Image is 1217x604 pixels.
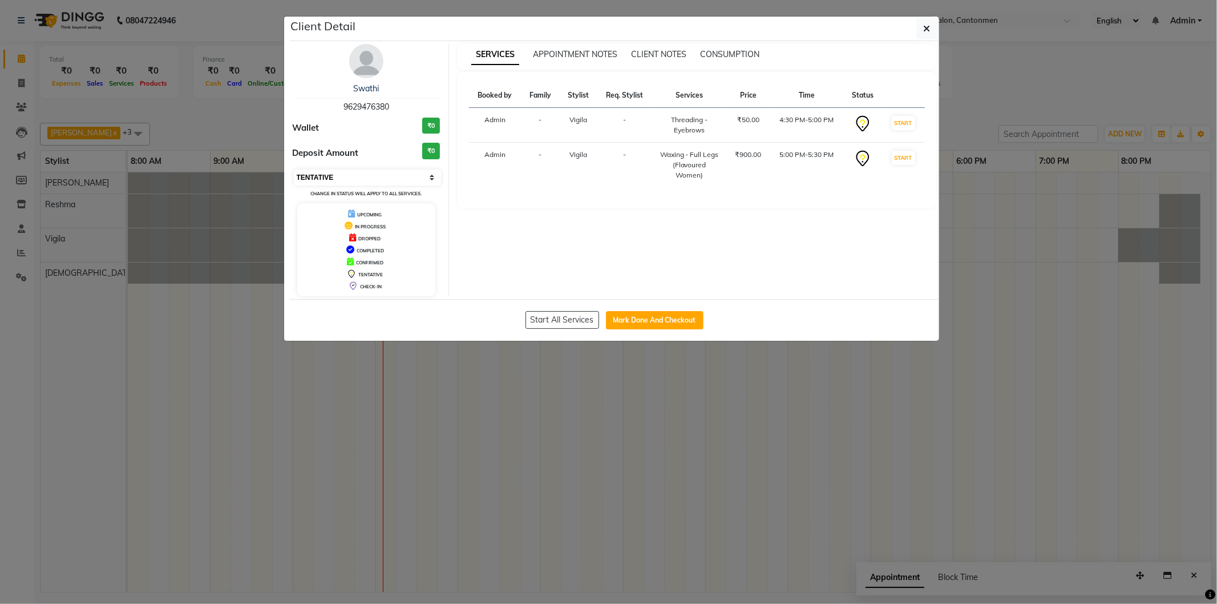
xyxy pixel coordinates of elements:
td: Admin [469,108,521,143]
td: - [521,108,559,143]
div: ₹50.00 [733,115,763,125]
span: Wallet [293,122,320,135]
td: - [597,108,653,143]
button: Mark Done And Checkout [606,311,703,329]
span: CHECK-IN [360,284,382,289]
small: Change in status will apply to all services. [310,191,422,196]
span: TENTATIVE [358,272,383,277]
span: Vigila [569,150,587,159]
button: START [892,116,915,130]
td: 5:00 PM-5:30 PM [770,143,843,188]
td: - [521,143,559,188]
h3: ₹0 [422,143,440,159]
span: DROPPED [358,236,381,241]
td: Admin [469,143,521,188]
span: CLIENT NOTES [631,49,686,59]
th: Services [652,83,726,108]
th: Time [770,83,843,108]
button: Start All Services [525,311,599,329]
span: APPOINTMENT NOTES [533,49,617,59]
h5: Client Detail [291,18,356,35]
h3: ₹0 [422,118,440,134]
th: Req. Stylist [597,83,653,108]
div: Threading - Eyebrows [659,115,719,135]
span: SERVICES [471,45,519,65]
a: Swathi [353,83,379,94]
span: Vigila [569,115,587,124]
span: IN PROGRESS [355,224,386,229]
button: START [892,151,915,165]
th: Stylist [559,83,597,108]
div: ₹900.00 [733,150,763,160]
span: CONFIRMED [356,260,383,265]
span: UPCOMING [357,212,382,218]
th: Family [521,83,559,108]
th: Price [726,83,770,108]
span: 9629476380 [343,102,389,112]
div: Waxing - Full Legs (Flavoured Women) [659,150,719,180]
td: 4:30 PM-5:00 PM [770,108,843,143]
img: avatar [349,44,383,78]
th: Status [843,83,882,108]
td: - [597,143,653,188]
span: Deposit Amount [293,147,359,160]
span: COMPLETED [357,248,384,253]
th: Booked by [469,83,521,108]
span: CONSUMPTION [700,49,759,59]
